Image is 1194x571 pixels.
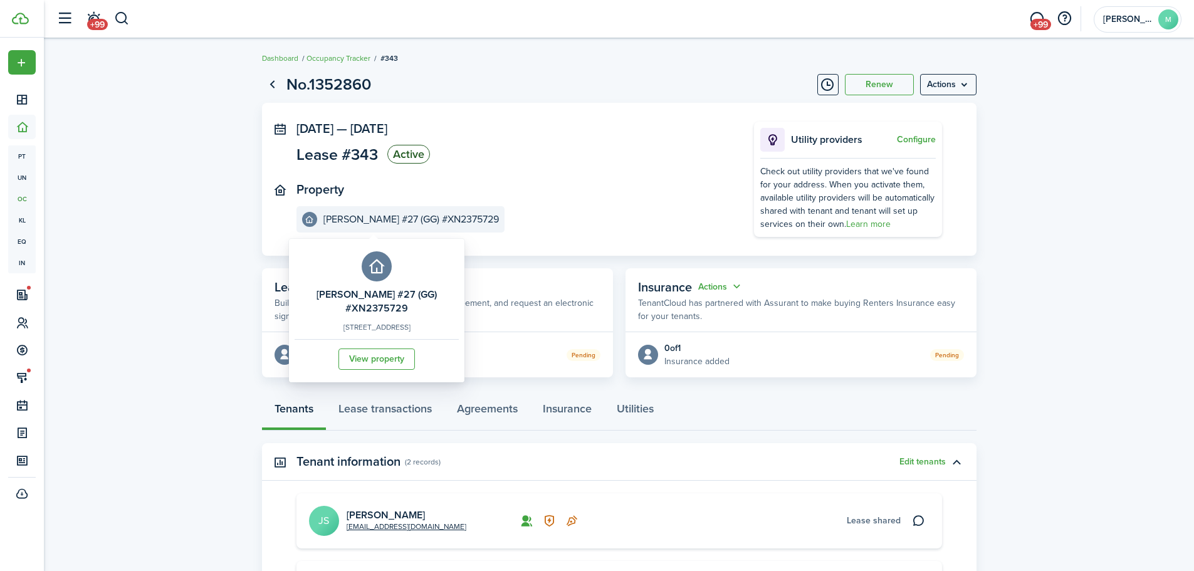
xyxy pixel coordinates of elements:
[87,19,108,30] span: +99
[604,393,666,431] a: Utilities
[275,278,377,296] span: Lease agreements
[8,145,36,167] a: pt
[817,74,839,95] button: Timeline
[347,508,425,522] a: [PERSON_NAME]
[760,165,936,231] div: Check out utility providers that we've found for your address. When you activate them, available ...
[664,342,730,355] div: 0 of 1
[664,355,730,368] p: Insurance added
[638,296,964,323] p: TenantCloud has partnered with Assurant to make buying Renters Insurance easy for your tenants.
[8,50,36,75] button: Open menu
[1030,19,1051,30] span: +99
[347,521,466,532] a: [EMAIL_ADDRESS][DOMAIN_NAME]
[8,167,36,188] a: un
[405,456,441,468] panel-main-subtitle: (2 records)
[350,119,387,138] span: [DATE]
[845,74,914,95] button: Renew
[296,454,401,469] panel-main-title: Tenant information
[114,8,130,29] button: Search
[296,119,333,138] span: [DATE]
[847,514,901,527] span: Lease shared
[8,188,36,209] a: oc
[262,74,283,95] a: Go back
[897,135,936,145] button: Configure
[1158,9,1178,29] avatar-text: M
[8,252,36,273] a: in
[920,74,977,95] menu-btn: Actions
[53,7,76,31] button: Open sidebar
[387,145,430,164] status: Active
[286,73,371,97] h1: No.1352860
[638,278,692,296] span: Insurance
[306,53,370,64] a: Occupancy Tracker
[1103,15,1153,24] span: Monica
[1025,3,1049,35] a: Messaging
[304,322,449,333] p: [STREET_ADDRESS]
[791,132,894,147] p: Utility providers
[380,53,398,64] span: #343
[12,13,29,24] img: TenantCloud
[1054,8,1075,29] button: Open resource center
[337,119,347,138] span: —
[8,209,36,231] a: kl
[899,457,946,467] button: Edit tenants
[698,280,743,294] button: Actions
[323,214,499,225] e-details-info-title: [PERSON_NAME] #27 (GG) #XN2375729
[846,217,891,231] a: Learn more
[930,349,964,361] status: Pending
[262,53,298,64] a: Dashboard
[296,147,378,162] span: Lease #343
[530,393,604,431] a: Insurance
[338,348,415,370] a: View property
[444,393,530,431] a: Agreements
[81,3,105,35] a: Notifications
[946,451,967,473] button: Toggle accordion
[698,280,743,294] button: Open menu
[567,349,600,361] status: Pending
[296,182,344,197] panel-main-title: Property
[309,506,339,536] avatar-text: JS
[326,393,444,431] a: Lease transactions
[8,231,36,252] a: eq
[920,74,977,95] button: Open menu
[304,288,449,316] e-details-info-title: [PERSON_NAME] #27 (GG) #XN2375729
[275,296,600,323] p: Build a lease addendum, get a state-specific agreement, and request an electronic signature.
